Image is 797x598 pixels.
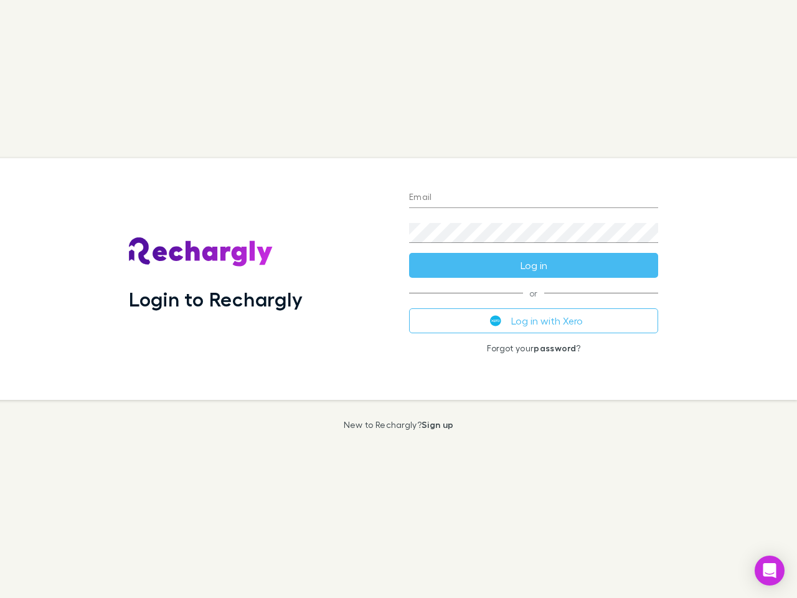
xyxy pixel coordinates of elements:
a: Sign up [422,419,453,430]
button: Log in with Xero [409,308,658,333]
img: Xero's logo [490,315,501,326]
button: Log in [409,253,658,278]
img: Rechargly's Logo [129,237,273,267]
a: password [534,343,576,353]
h1: Login to Rechargly [129,287,303,311]
p: New to Rechargly? [344,420,454,430]
p: Forgot your ? [409,343,658,353]
div: Open Intercom Messenger [755,556,785,586]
